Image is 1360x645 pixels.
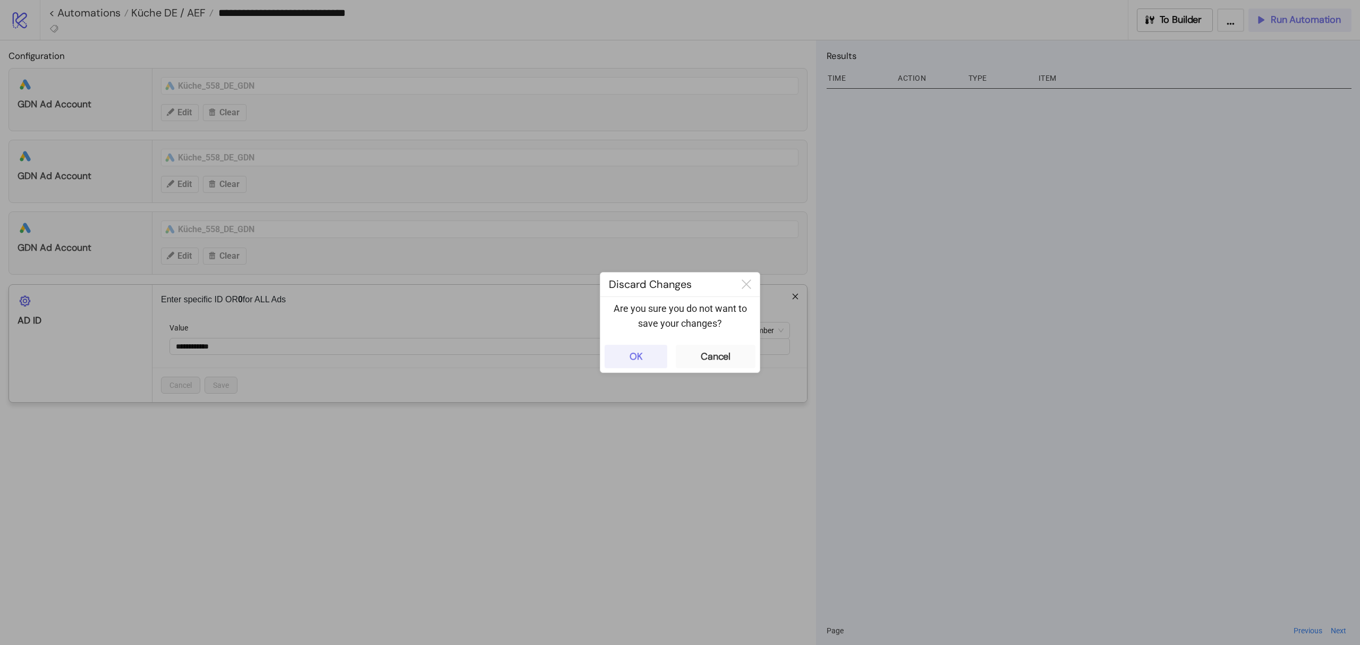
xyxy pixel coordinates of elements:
[676,345,755,368] button: Cancel
[605,345,667,368] button: OK
[600,273,733,296] div: Discard Changes
[630,351,643,363] div: OK
[609,301,751,332] p: Are you sure you do not want to save your changes?
[701,351,730,363] div: Cancel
